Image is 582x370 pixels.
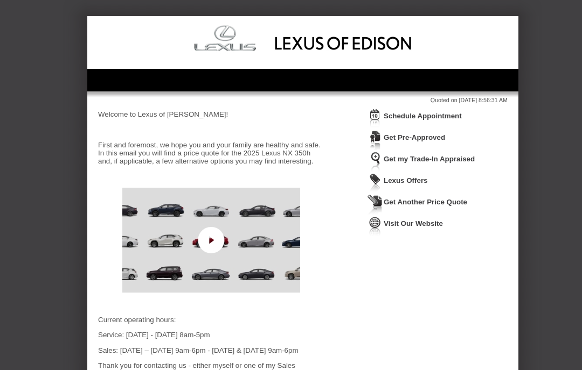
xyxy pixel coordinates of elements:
[384,133,445,141] a: Get Pre-Approved
[98,97,508,103] div: Quoted on [DATE] 8:56:31 AM
[384,155,475,163] a: Get my Trade-In Appraised
[98,141,324,165] p: First and foremost, we hope you and your family are healthy and safe. In this email you will find...
[368,195,383,215] img: Icon_GetQuote.png
[98,346,324,354] p: Sales: [DATE] – [DATE] 9am-6pm - [DATE] & [DATE] 9am-6pm
[368,173,383,193] img: Icon_WeeklySpecials.png
[98,331,324,339] p: Service: [DATE] - [DATE] 8am-5pm
[368,109,383,129] img: Icon_ScheduleAppointment.png
[368,152,383,172] img: Icon_TradeInAppraisal.png
[98,110,324,118] p: Welcome to Lexus of [PERSON_NAME]!
[384,219,443,227] a: Visit Our Website
[98,316,324,324] p: Current operating hours:
[384,112,462,120] a: Schedule Appointment
[368,130,383,150] img: Icon_CreditApproval.png
[368,216,383,236] img: Icon_VisitWebsite.png
[384,176,427,184] a: Lexus Offers
[384,198,467,206] a: Get Another Price Quote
